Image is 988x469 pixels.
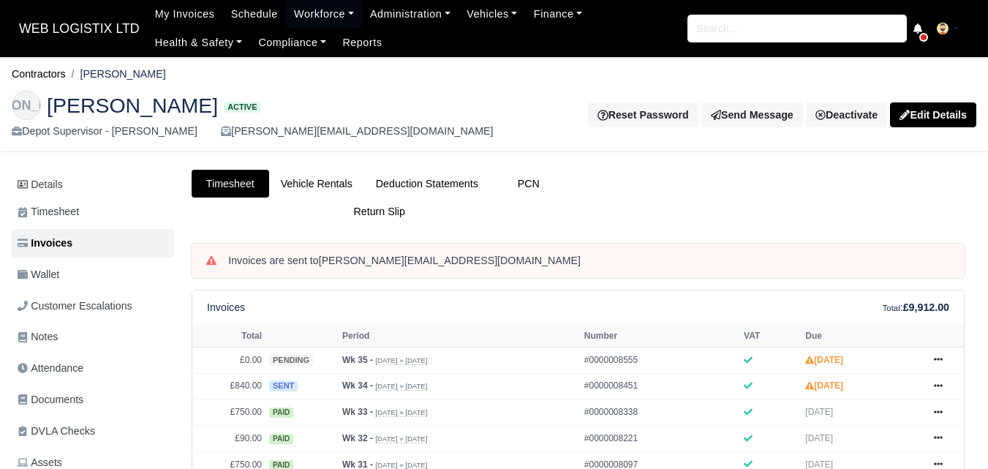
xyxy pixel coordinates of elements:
th: Due [802,325,920,347]
a: Edit Details [890,102,976,127]
span: Wallet [18,266,59,283]
a: DVLA Checks [12,417,174,446]
span: Active [224,102,260,113]
a: Attendance [12,354,174,383]
th: Total [192,325,265,347]
a: Timesheet [192,170,269,198]
td: £0.00 [192,347,265,373]
strong: [DATE] [805,380,843,391]
td: #0000008555 [581,347,740,373]
strong: [DATE] [805,355,843,365]
h6: Invoices [207,301,245,314]
th: Period [339,325,581,347]
li: [PERSON_NAME] [66,66,166,83]
div: : [883,299,949,316]
a: Deduction Statements [364,170,490,198]
td: #0000008221 [581,425,740,451]
span: sent [269,380,298,391]
small: [DATE] » [DATE] [375,382,427,391]
a: Timesheet [12,198,174,226]
a: WEB LOGISTIX LTD [12,15,147,43]
td: £90.00 [192,425,265,451]
strong: £9,912.00 [903,301,949,313]
span: DVLA Checks [18,423,95,440]
span: pending [269,355,313,366]
td: £840.00 [192,373,265,399]
a: Deactivate [806,102,887,127]
a: Contractors [12,68,66,80]
span: Attendance [18,360,83,377]
a: Customer Escalations [12,292,174,320]
a: Send Message [701,102,803,127]
div: Invoices are sent to [228,254,950,269]
span: WEB LOGISTIX LTD [12,14,147,43]
input: Search... [687,15,907,42]
span: [DATE] [805,407,833,417]
a: Documents [12,386,174,414]
small: [DATE] » [DATE] [375,408,427,417]
a: Invoices [12,229,174,258]
div: Johnel [1,79,987,152]
a: Reports [334,29,390,57]
a: Notes [12,323,174,351]
span: Notes [18,329,58,345]
span: [PERSON_NAME] [47,95,218,116]
iframe: Chat Widget [915,399,988,469]
button: Reset Password [588,102,698,127]
span: Customer Escalations [18,298,132,315]
a: Health & Safety [147,29,251,57]
th: Number [581,325,740,347]
a: Details [12,171,174,198]
div: Depot Supervisor - [PERSON_NAME] [12,123,197,140]
strong: [PERSON_NAME][EMAIL_ADDRESS][DOMAIN_NAME] [319,255,581,266]
small: Total [883,304,900,312]
div: [PERSON_NAME] [12,91,41,120]
a: Return Slip [192,198,567,226]
small: [DATE] » [DATE] [375,435,427,443]
div: [PERSON_NAME][EMAIL_ADDRESS][DOMAIN_NAME] [221,123,494,140]
span: Invoices [18,235,72,252]
a: Vehicle Rentals [269,170,364,198]
strong: Wk 32 - [342,433,373,443]
span: paid [269,434,293,444]
strong: Wk 35 - [342,355,373,365]
td: #0000008451 [581,373,740,399]
span: Timesheet [18,203,79,220]
span: Documents [18,391,83,408]
a: PCN [490,170,567,198]
span: [DATE] [805,433,833,443]
a: Compliance [250,29,334,57]
strong: Wk 33 - [342,407,373,417]
th: VAT [740,325,802,347]
small: [DATE] » [DATE] [375,356,427,365]
td: £750.00 [192,399,265,426]
strong: Wk 34 - [342,380,373,391]
a: Wallet [12,260,174,289]
span: paid [269,408,293,418]
td: #0000008338 [581,399,740,426]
